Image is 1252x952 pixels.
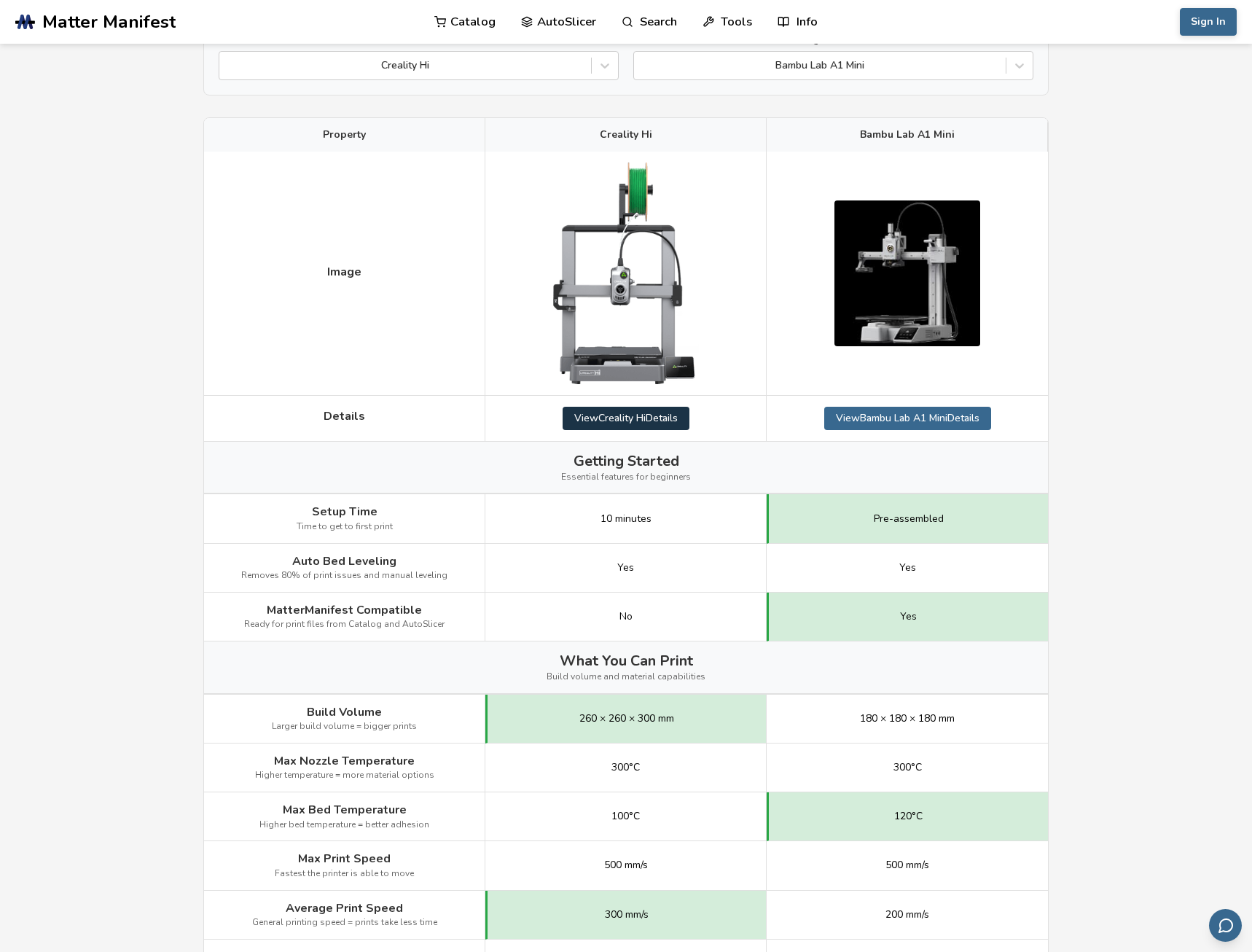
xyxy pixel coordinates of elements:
input: Bambu Lab A1 Mini [641,60,644,71]
span: Larger build volume = bigger prints [272,722,417,732]
a: ViewCreality HiDetails [563,407,689,430]
span: Yes [899,562,916,574]
span: Time to get to first print [297,522,393,532]
span: Image [327,265,361,278]
span: Max Bed Temperature [283,803,407,816]
span: Setup Time [312,505,377,518]
span: 200 mm/s [885,909,929,921]
span: Average Print Speed [286,902,403,915]
span: Max Nozzle Temperature [274,754,415,768]
span: 120°C [894,811,923,822]
span: 100°C [611,811,640,822]
span: Creality Hi [600,129,652,141]
input: Creality Hi [227,60,230,71]
span: 500 mm/s [604,859,648,871]
button: Send feedback via email [1209,909,1242,942]
span: Essential features for beginners [561,472,691,483]
span: Yes [617,562,634,574]
span: General printing speed = prints take less time [252,918,437,928]
button: Sign In [1180,8,1237,36]
span: Bambu Lab A1 Mini [860,129,955,141]
span: 180 × 180 × 180 mm [860,713,955,725]
span: Yes [900,611,917,623]
span: No [619,611,633,623]
span: Matter Manifest [42,12,176,32]
span: Higher temperature = more material options [255,770,434,781]
label: Right Printer [633,34,1033,45]
span: Max Print Speed [298,852,391,865]
span: Pre-assembled [874,513,944,525]
span: 300°C [893,762,922,773]
span: Details [324,410,365,423]
span: Build volume and material capabilities [547,672,705,682]
span: Build Volume [307,706,382,719]
span: Ready for print files from Catalog and AutoSlicer [244,620,445,630]
span: 10 minutes [600,513,652,525]
img: Bambu Lab A1 Mini [834,200,980,346]
span: 300°C [611,762,640,773]
span: 300 mm/s [605,909,649,921]
label: Left Printer [219,34,619,45]
span: 500 mm/s [885,859,929,871]
span: Property [323,129,366,141]
span: What You Can Print [560,652,693,669]
span: Getting Started [574,453,679,469]
a: ViewBambu Lab A1 MiniDetails [824,407,991,430]
span: Fastest the printer is able to move [275,869,414,879]
span: Removes 80% of print issues and manual leveling [241,571,447,581]
span: 260 × 260 × 300 mm [579,713,674,725]
span: Auto Bed Leveling [292,555,396,568]
span: Higher bed temperature = better adhesion [259,820,429,830]
span: MatterManifest Compatible [267,604,422,617]
img: Creality Hi [553,163,699,383]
